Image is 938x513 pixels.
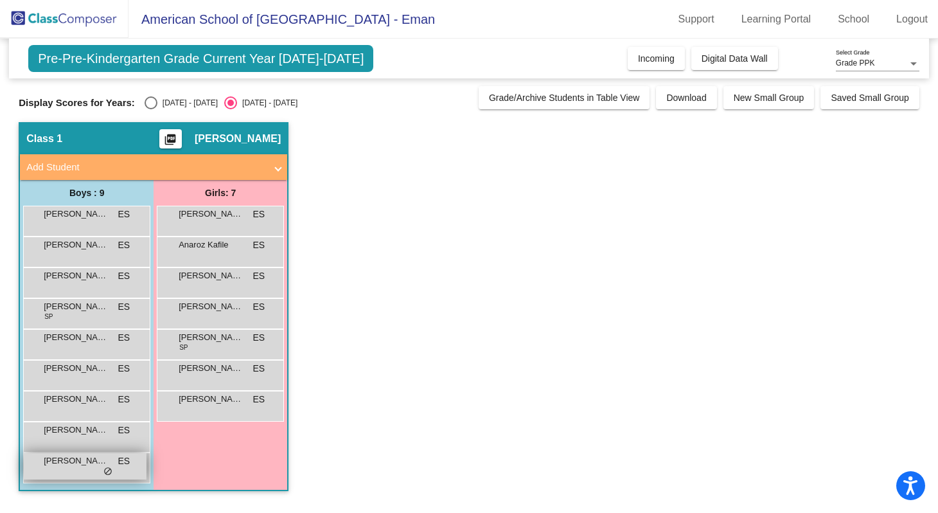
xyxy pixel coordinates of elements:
span: Digital Data Wall [702,53,768,64]
span: Class 1 [26,132,62,145]
span: ES [253,269,265,283]
span: SP [44,312,53,321]
span: SP [179,343,188,352]
div: Boys : 9 [20,180,154,206]
div: Girls: 7 [154,180,287,206]
span: [PERSON_NAME] [44,269,108,282]
span: [PERSON_NAME] [44,455,108,467]
span: Saved Small Group [831,93,908,103]
span: [PERSON_NAME] [179,331,243,344]
span: ES [253,331,265,345]
span: ES [253,239,265,252]
a: Support [668,9,725,30]
mat-panel-title: Add Student [26,160,265,175]
span: [PERSON_NAME] [179,362,243,375]
span: [PERSON_NAME] [44,393,108,406]
span: [PERSON_NAME] [179,393,243,406]
span: Incoming [638,53,675,64]
span: ES [118,393,130,406]
button: Digital Data Wall [691,47,778,70]
span: ES [118,208,130,221]
span: Download [666,93,706,103]
button: Download [656,86,716,109]
button: Incoming [628,47,685,70]
span: ES [118,300,130,314]
span: [PERSON_NAME] [179,269,243,282]
span: ES [118,455,130,468]
a: Logout [886,9,938,30]
span: ES [253,300,265,314]
span: Grade PPK [836,59,875,67]
span: ES [253,208,265,221]
span: Pre-Pre-Kindergarten Grade Current Year [DATE]-[DATE] [28,45,373,72]
button: New Small Group [723,86,815,109]
span: Anaroz Kafile [179,239,243,251]
span: [PERSON_NAME] [44,239,108,251]
button: Saved Small Group [820,86,919,109]
button: Print Students Details [159,129,182,148]
span: ES [118,362,130,375]
div: [DATE] - [DATE] [237,97,297,109]
span: [PERSON_NAME] [179,300,243,313]
div: [DATE] - [DATE] [157,97,218,109]
a: School [827,9,880,30]
span: ES [118,424,130,437]
mat-expansion-panel-header: Add Student [20,154,287,180]
span: ES [253,393,265,406]
span: New Small Group [734,93,804,103]
span: Display Scores for Years: [19,97,135,109]
span: [PERSON_NAME] [44,208,108,221]
span: ES [118,269,130,283]
a: Learning Portal [731,9,822,30]
mat-icon: picture_as_pdf [163,133,178,151]
span: ES [253,362,265,375]
span: Grade/Archive Students in Table View [489,93,640,103]
mat-radio-group: Select an option [145,96,297,109]
span: ES [118,331,130,345]
span: [PERSON_NAME] [44,424,108,437]
span: ES [118,239,130,252]
span: [PERSON_NAME] [44,300,108,313]
span: [PERSON_NAME] [195,132,281,145]
button: Grade/Archive Students in Table View [479,86,650,109]
span: [PERSON_NAME] [179,208,243,221]
span: [PERSON_NAME] [44,331,108,344]
span: American School of [GEOGRAPHIC_DATA] - Eman [128,9,435,30]
span: do_not_disturb_alt [103,467,112,477]
span: [PERSON_NAME] [44,362,108,375]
